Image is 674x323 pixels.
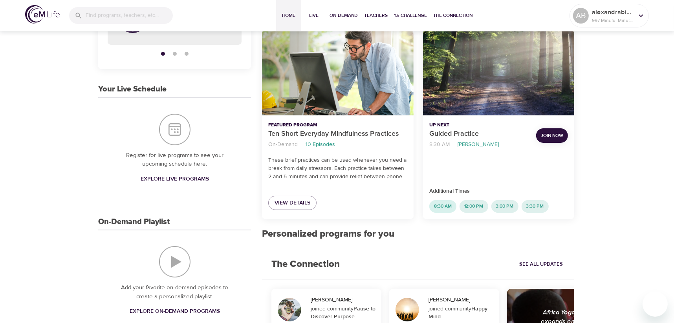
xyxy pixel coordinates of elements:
span: 3:00 PM [491,203,518,210]
span: Join Now [541,131,563,140]
nav: breadcrumb [268,139,407,150]
p: Additional Times [429,187,568,195]
h3: Your Live Schedule [98,85,167,94]
p: 8:30 AM [429,141,450,149]
input: Find programs, teachers, etc... [86,7,173,24]
li: · [453,139,454,150]
span: The Connection [433,11,473,20]
h2: The Connection [262,249,349,279]
span: Explore On-Demand Programs [130,307,220,316]
div: 12:00 PM [460,200,488,213]
p: Guided Practice [429,129,530,139]
button: Guided Practice [423,30,574,115]
span: 3:30 PM [522,203,549,210]
div: 8:30 AM [429,200,456,213]
a: Explore Live Programs [137,172,212,186]
span: On-Demand [330,11,358,20]
div: joined community [429,305,494,321]
span: View Details [275,198,310,208]
div: AB [573,8,589,24]
h3: On-Demand Playlist [98,217,170,226]
strong: Pause to Discover Purpose [311,305,375,320]
span: 8:30 AM [429,203,456,210]
span: Teachers [364,11,388,20]
div: joined community [311,305,376,321]
p: Ten Short Everyday Mindfulness Practices [268,129,407,139]
p: alexandrabinyamin [592,7,634,17]
p: Register for live programs to see your upcoming schedule here. [114,151,235,169]
p: These brief practices can be used whenever you need a break from daily stressors. Each practice t... [268,156,407,181]
nav: breadcrumb [429,139,530,150]
iframe: Button to launch messaging window [643,292,668,317]
img: logo [25,5,60,24]
button: Join Now [536,128,568,143]
span: See All Updates [519,260,563,269]
button: Ten Short Everyday Mindfulness Practices [262,30,413,115]
span: Explore Live Programs [141,174,209,184]
p: Add your favorite on-demand episodes to create a personalized playlist. [114,283,235,301]
div: [PERSON_NAME] [311,296,378,304]
p: 10 Episodes [306,141,335,149]
span: 12:00 PM [460,203,488,210]
img: Your Live Schedule [159,114,190,145]
div: [PERSON_NAME] [429,296,496,304]
span: Live [304,11,323,20]
strong: Happy Mind [429,305,487,320]
span: 1% Challenge [394,11,427,20]
div: 3:30 PM [522,200,549,213]
a: Explore On-Demand Programs [126,304,223,319]
p: [PERSON_NAME] [458,141,499,149]
p: Up Next [429,122,530,129]
h2: Personalized programs for you [262,228,574,240]
p: Featured Program [268,122,407,129]
a: See All Updates [517,258,565,270]
span: Home [279,11,298,20]
p: 997 Mindful Minutes [592,17,634,24]
div: 3:00 PM [491,200,518,213]
img: On-Demand Playlist [159,246,190,277]
p: On-Demand [268,141,298,149]
a: View Details [268,196,317,210]
li: · [301,139,302,150]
